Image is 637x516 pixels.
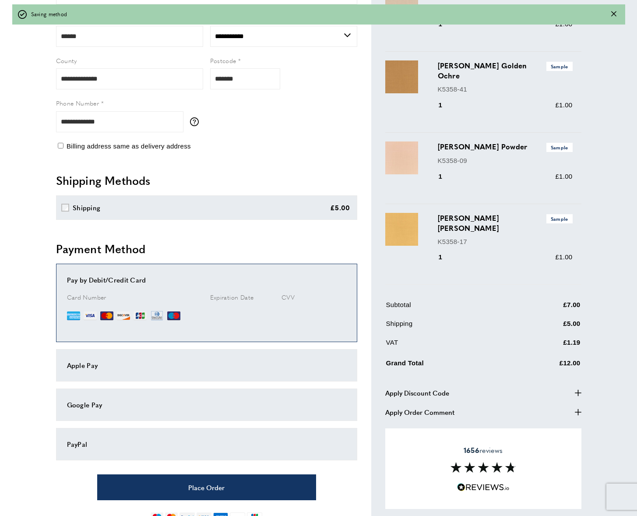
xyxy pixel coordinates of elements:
span: Phone Number [56,99,99,107]
span: £1.00 [555,101,572,109]
td: £12.00 [511,356,580,375]
div: Apple Pay [67,360,346,371]
td: VAT [386,337,511,354]
p: K5358-41 [438,84,573,95]
div: 1 [438,252,455,262]
span: County [56,56,77,65]
div: PayPal [67,439,346,449]
p: K5358-32 [438,4,573,14]
button: Place Order [97,474,316,500]
strong: 1656 [464,445,479,455]
img: VI.png [84,309,97,322]
button: More information [190,117,203,126]
span: Apply Discount Code [385,388,449,398]
div: 1 [438,171,455,182]
img: Reviews section [450,462,516,473]
img: JCB.png [134,309,147,322]
img: DI.png [117,309,130,322]
span: Expiration Date [210,293,254,301]
h2: Shipping Methods [56,173,357,188]
span: Saving method [31,10,67,18]
p: K5358-09 [438,156,573,166]
h3: [PERSON_NAME] [PERSON_NAME] [438,213,573,233]
span: reviews [464,446,503,455]
div: Pay by Debit/Credit Card [67,275,346,285]
span: Postcode [210,56,236,65]
div: 1 [438,100,455,110]
img: AE.png [67,309,80,322]
span: Billing address same as delivery address [67,142,191,150]
td: £1.19 [511,337,580,354]
span: CVV [282,293,295,301]
td: Shipping [386,318,511,336]
span: Apply Order Comment [385,407,454,417]
div: £5.00 [330,202,350,213]
p: K5358-17 [438,237,573,247]
div: Shipping [73,202,100,213]
h3: [PERSON_NAME] Golden Ochre [438,60,573,81]
img: MC.png [100,309,113,322]
img: Reviews.io 5 stars [457,483,510,491]
div: off [12,4,625,25]
input: Billing address same as delivery address [58,143,63,148]
img: DN.png [150,309,164,322]
span: Sample [546,143,573,152]
img: Hackney Powder [385,141,418,174]
td: Subtotal [386,300,511,317]
td: Grand Total [386,356,511,375]
span: Sample [546,214,573,223]
td: £5.00 [511,318,580,336]
div: Google Pay [67,399,346,410]
span: £1.00 [555,173,572,180]
h2: Payment Method [56,241,357,257]
h3: [PERSON_NAME] Powder [438,141,573,152]
img: MI.png [167,309,180,322]
span: £1.00 [555,253,572,261]
div: Close message [611,10,616,18]
span: Sample [546,62,573,71]
span: Card Number [67,293,106,301]
img: Hackney Golden Ochre [385,60,418,93]
img: Hackney Citron [385,213,418,246]
td: £7.00 [511,300,580,317]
